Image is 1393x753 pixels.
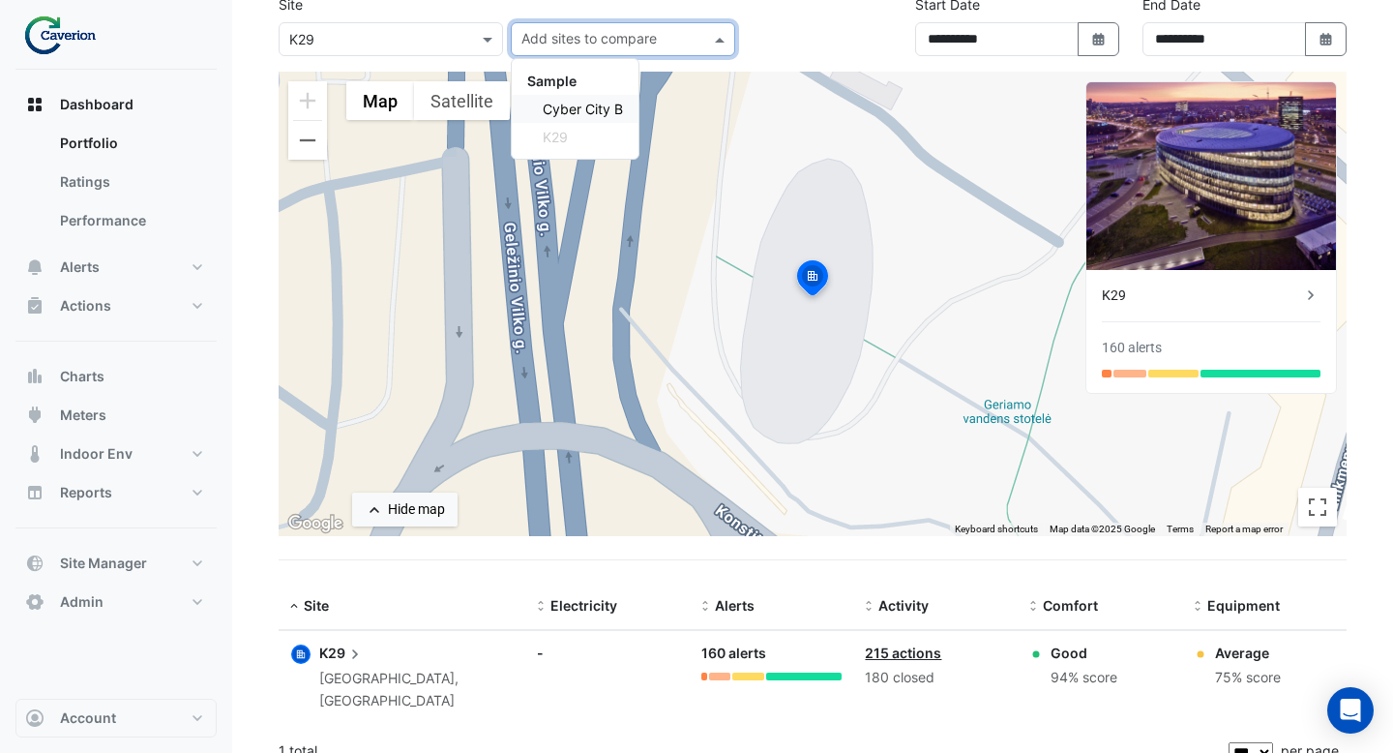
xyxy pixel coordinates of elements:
button: Dashboard [15,85,217,124]
span: Meters [60,406,106,425]
div: 180 closed [865,667,1006,689]
a: 215 actions [865,645,941,661]
button: Indoor Env [15,435,217,473]
span: K29 [543,129,568,145]
button: Admin [15,583,217,621]
span: Activity [878,597,929,614]
app-icon: Site Manager [25,554,44,573]
button: Charts [15,357,217,396]
img: Company Logo [23,15,110,54]
button: Toggle fullscreen view [1298,488,1337,527]
a: Open this area in Google Maps (opens a new window) [283,511,347,536]
span: Indoor Env [60,444,133,464]
fa-icon: Select Date [1318,31,1335,47]
a: Performance [44,201,217,240]
span: Sample [527,73,577,89]
a: Report a map error [1205,524,1283,534]
app-icon: Alerts [25,257,44,277]
button: Hide map [352,493,458,527]
div: 94% score [1051,667,1117,689]
span: Comfort [1043,597,1098,614]
div: - [537,643,678,663]
a: Ratings [44,163,217,201]
button: Reports [15,473,217,512]
button: Show satellite imagery [414,81,510,120]
fa-icon: Select Date [1090,31,1108,47]
a: Terms (opens in new tab) [1167,524,1194,534]
span: Map data ©2025 Google [1050,524,1155,534]
div: Dashboard [15,124,217,248]
button: Alerts [15,248,217,286]
img: Google [283,511,347,536]
app-icon: Indoor Env [25,444,44,464]
app-icon: Admin [25,592,44,612]
div: Hide map [388,499,445,520]
button: Show street map [346,81,414,120]
div: Good [1051,643,1117,663]
span: Charts [60,367,104,386]
app-icon: Reports [25,483,44,502]
span: Alerts [715,597,755,614]
div: Open Intercom Messenger [1327,687,1374,734]
img: site-pin-selected.svg [791,257,834,304]
app-icon: Actions [25,296,44,316]
span: Site [304,597,329,614]
button: Zoom out [288,121,327,160]
span: Alerts [60,257,100,277]
span: K29 [319,643,365,664]
span: Site Manager [60,554,147,573]
span: Actions [60,296,111,316]
app-icon: Charts [25,367,44,386]
div: Add sites to compare [519,28,657,53]
span: Cyber City B [543,101,623,117]
div: 160 alerts [1102,338,1162,358]
button: Site Manager [15,544,217,583]
div: Options List [512,59,638,159]
button: Zoom in [288,81,327,120]
div: [GEOGRAPHIC_DATA], [GEOGRAPHIC_DATA] [319,668,514,712]
button: Actions [15,286,217,325]
div: Average [1215,643,1281,663]
div: 75% score [1215,667,1281,689]
div: K29 [1102,286,1301,306]
app-icon: Dashboard [25,95,44,114]
span: Dashboard [60,95,133,114]
a: Portfolio [44,124,217,163]
img: K29 [1086,82,1336,270]
button: Account [15,699,217,738]
span: Equipment [1207,597,1280,614]
span: Account [60,708,116,728]
span: Electricity [550,597,617,614]
div: 160 alerts [701,643,843,665]
app-icon: Meters [25,406,44,425]
span: Admin [60,592,104,612]
span: Reports [60,483,112,502]
button: Keyboard shortcuts [955,523,1038,536]
button: Meters [15,396,217,435]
